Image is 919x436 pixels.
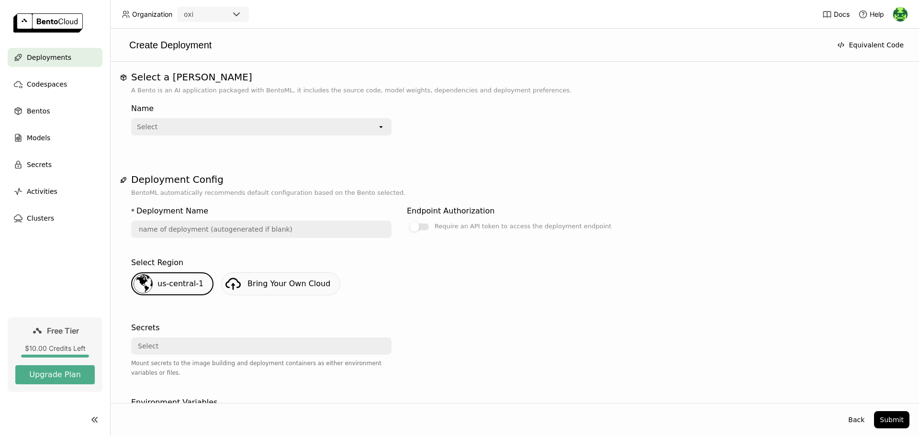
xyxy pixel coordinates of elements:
div: Environment Variables [131,397,217,408]
span: Help [870,10,884,19]
button: Upgrade Plan [15,365,95,384]
a: Bring Your Own Cloud [221,272,340,295]
div: Secrets [131,322,159,334]
img: logo [13,13,83,33]
svg: open [377,123,385,131]
div: Select [137,122,157,132]
a: Deployments [8,48,102,67]
span: Codespaces [27,78,67,90]
span: Bentos [27,105,50,117]
button: Equivalent Code [831,36,909,54]
span: us-central-1 [157,279,203,288]
img: Philip Pleming [893,7,908,22]
span: Clusters [27,212,54,224]
p: A Bento is an AI application packaged with BentoML, it includes the source code, model weights, d... [131,86,898,95]
div: Require an API token to access the deployment endpoint [435,221,611,232]
a: Models [8,128,102,147]
div: Name [131,103,392,114]
div: Select Region [131,257,183,268]
a: Free Tier$10.00 Credits LeftUpgrade Plan [8,317,102,392]
div: Select [138,341,158,351]
a: Activities [8,182,102,201]
a: Codespaces [8,75,102,94]
button: Back [842,411,870,428]
h1: Deployment Config [131,174,898,185]
a: Clusters [8,209,102,228]
span: Bring Your Own Cloud [247,279,330,288]
div: $10.00 Credits Left [15,344,95,353]
div: Deployment Name [136,205,208,217]
a: Secrets [8,155,102,174]
span: Organization [132,10,172,19]
span: Secrets [27,159,52,170]
span: Deployments [27,52,71,63]
div: Endpoint Authorization [407,205,494,217]
a: Bentos [8,101,102,121]
span: Docs [834,10,850,19]
p: BentoML automatically recommends default configuration based on the Bento selected. [131,188,898,198]
span: Models [27,132,50,144]
input: name of deployment (autogenerated if blank) [132,222,391,237]
button: Submit [874,411,909,428]
input: Selected oxi. [194,10,195,20]
div: Help [858,10,884,19]
h1: Select a [PERSON_NAME] [131,71,898,83]
a: Docs [822,10,850,19]
div: Create Deployment [120,38,828,52]
div: us-central-1 [131,272,213,295]
span: Free Tier [47,326,79,335]
div: oxi [184,10,193,19]
div: Mount secrets to the image building and deployment containers as either environment variables or ... [131,358,392,378]
span: Activities [27,186,57,197]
